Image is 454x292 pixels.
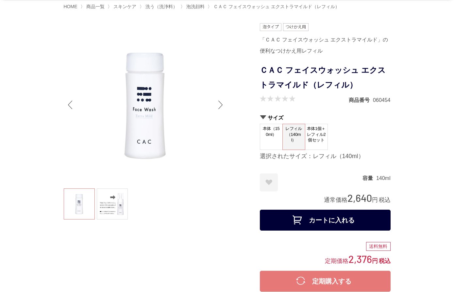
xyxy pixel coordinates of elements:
[180,4,206,10] li: 〉
[260,210,391,231] button: カートに入れる
[260,124,282,143] span: 本体（150ml）
[214,92,227,118] div: Next slide
[260,173,278,191] a: お気に入りに登録する
[376,175,391,182] dd: 140ml
[85,4,105,9] a: 商品一覧
[347,192,372,204] span: 2,640
[283,23,309,31] img: つけかえ用
[208,4,341,10] li: 〉
[144,4,177,9] a: 洗う（洗浄料）
[186,4,205,9] span: 泡洗顔料
[283,124,305,145] span: レフィル（140ml）
[372,258,378,264] span: 円
[145,4,177,9] span: 洗う（洗浄料）
[260,153,391,160] div: 選択されたサイズ：レフィル（140ml）
[86,4,105,9] span: 商品一覧
[113,4,136,9] span: スキンケア
[379,197,391,203] span: 税込
[379,258,391,264] span: 税込
[260,114,391,121] h2: サイズ
[260,34,391,57] div: 「ＣＡＣ フェイスウォッシュ エクストラマイルド」の便利なつけかえ用レフィル
[305,124,328,145] span: 本体1個＋レフィル2個セット
[372,197,378,203] span: 円
[373,97,390,104] dd: 060454
[366,242,391,251] div: 送料無料
[324,197,347,203] span: 通常価格
[185,4,205,9] a: 泡洗顔料
[260,63,391,92] h1: ＣＡＣ フェイスウォッシュ エクストラマイルド（レフィル）
[64,4,77,9] a: HOME
[349,97,373,104] dt: 商品番号
[64,92,77,118] div: Previous slide
[140,4,179,10] li: 〉
[108,4,138,10] li: 〉
[64,23,227,187] img: ＣＡＣ フェイスウォッシュ エクストラマイルド（レフィル） レフィル（140ml）
[213,4,340,9] span: ＣＡＣ フェイスウォッシュ エクストラマイルド（レフィル）
[112,4,136,9] a: スキンケア
[212,4,340,9] a: ＣＡＣ フェイスウォッシュ エクストラマイルド（レフィル）
[80,4,106,10] li: 〉
[260,271,391,292] button: 定期購入する
[260,23,281,31] img: 泡タイプ
[362,175,376,182] dt: 容量
[348,253,372,265] span: 2,376
[325,257,348,264] span: 定期価格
